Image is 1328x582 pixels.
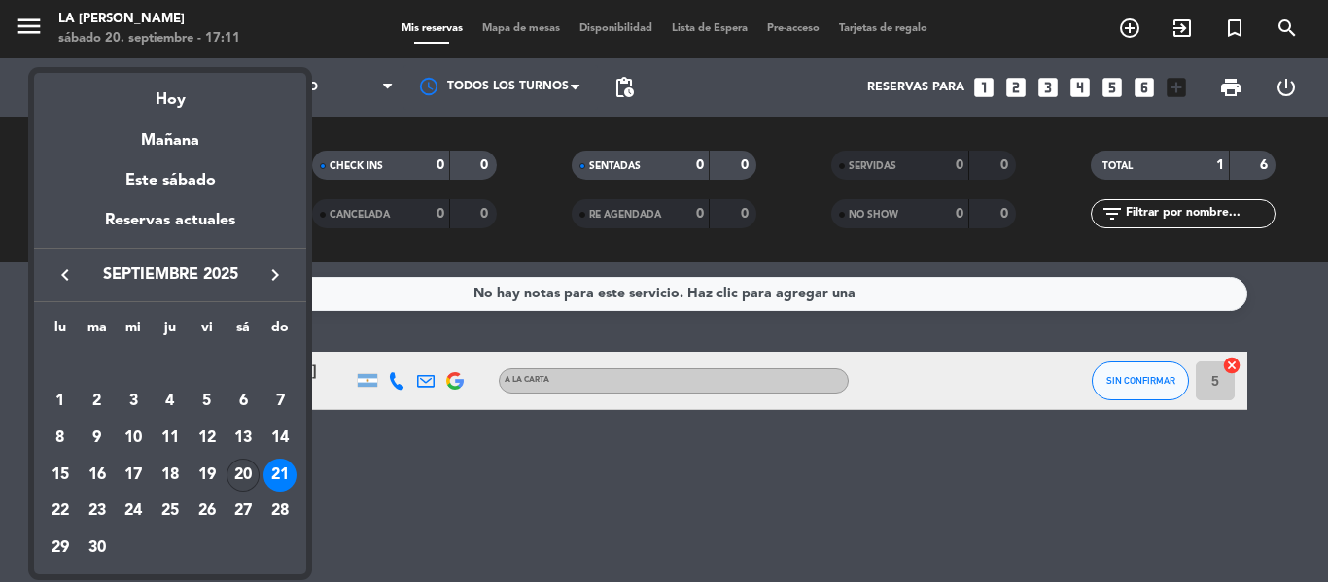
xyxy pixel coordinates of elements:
th: lunes [42,317,79,347]
th: martes [79,317,116,347]
div: 23 [81,496,114,529]
td: 15 de septiembre de 2025 [42,457,79,494]
div: 19 [191,459,224,492]
div: 24 [117,496,150,529]
div: 13 [227,422,260,455]
td: 5 de septiembre de 2025 [189,384,226,421]
td: 30 de septiembre de 2025 [79,530,116,566]
th: viernes [189,317,226,347]
div: 16 [81,459,114,492]
td: 27 de septiembre de 2025 [226,494,262,531]
td: 20 de septiembre de 2025 [226,457,262,494]
button: keyboard_arrow_right [258,262,293,288]
td: 24 de septiembre de 2025 [115,494,152,531]
div: 17 [117,459,150,492]
div: Mañana [34,114,306,154]
div: 3 [117,385,150,418]
div: 29 [44,531,77,565]
div: 1 [44,385,77,418]
div: 28 [263,496,297,529]
div: 20 [227,459,260,492]
div: 18 [154,459,187,492]
div: Este sábado [34,154,306,208]
td: 18 de septiembre de 2025 [152,457,189,494]
td: 12 de septiembre de 2025 [189,420,226,457]
td: 16 de septiembre de 2025 [79,457,116,494]
div: 27 [227,496,260,529]
div: 6 [227,385,260,418]
td: 8 de septiembre de 2025 [42,420,79,457]
td: 22 de septiembre de 2025 [42,494,79,531]
td: 25 de septiembre de 2025 [152,494,189,531]
th: jueves [152,317,189,347]
div: Reservas actuales [34,208,306,248]
div: 15 [44,459,77,492]
td: 13 de septiembre de 2025 [226,420,262,457]
div: 10 [117,422,150,455]
div: Hoy [34,73,306,113]
div: 5 [191,385,224,418]
div: 8 [44,422,77,455]
i: keyboard_arrow_right [263,263,287,287]
div: 25 [154,496,187,529]
div: 11 [154,422,187,455]
div: 30 [81,531,114,565]
td: 6 de septiembre de 2025 [226,384,262,421]
div: 26 [191,496,224,529]
td: 19 de septiembre de 2025 [189,457,226,494]
button: keyboard_arrow_left [48,262,83,288]
div: 4 [154,385,187,418]
td: 21 de septiembre de 2025 [262,457,298,494]
div: 22 [44,496,77,529]
td: 29 de septiembre de 2025 [42,530,79,566]
th: miércoles [115,317,152,347]
div: 7 [263,385,297,418]
div: 9 [81,422,114,455]
div: 12 [191,422,224,455]
div: 2 [81,385,114,418]
td: 2 de septiembre de 2025 [79,384,116,421]
td: 4 de septiembre de 2025 [152,384,189,421]
td: 1 de septiembre de 2025 [42,384,79,421]
td: 7 de septiembre de 2025 [262,384,298,421]
td: 11 de septiembre de 2025 [152,420,189,457]
td: 23 de septiembre de 2025 [79,494,116,531]
i: keyboard_arrow_left [53,263,77,287]
th: sábado [226,317,262,347]
td: SEP. [42,347,298,384]
th: domingo [262,317,298,347]
td: 26 de septiembre de 2025 [189,494,226,531]
td: 3 de septiembre de 2025 [115,384,152,421]
td: 9 de septiembre de 2025 [79,420,116,457]
td: 28 de septiembre de 2025 [262,494,298,531]
td: 14 de septiembre de 2025 [262,420,298,457]
div: 21 [263,459,297,492]
td: 10 de septiembre de 2025 [115,420,152,457]
td: 17 de septiembre de 2025 [115,457,152,494]
span: septiembre 2025 [83,262,258,288]
div: 14 [263,422,297,455]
